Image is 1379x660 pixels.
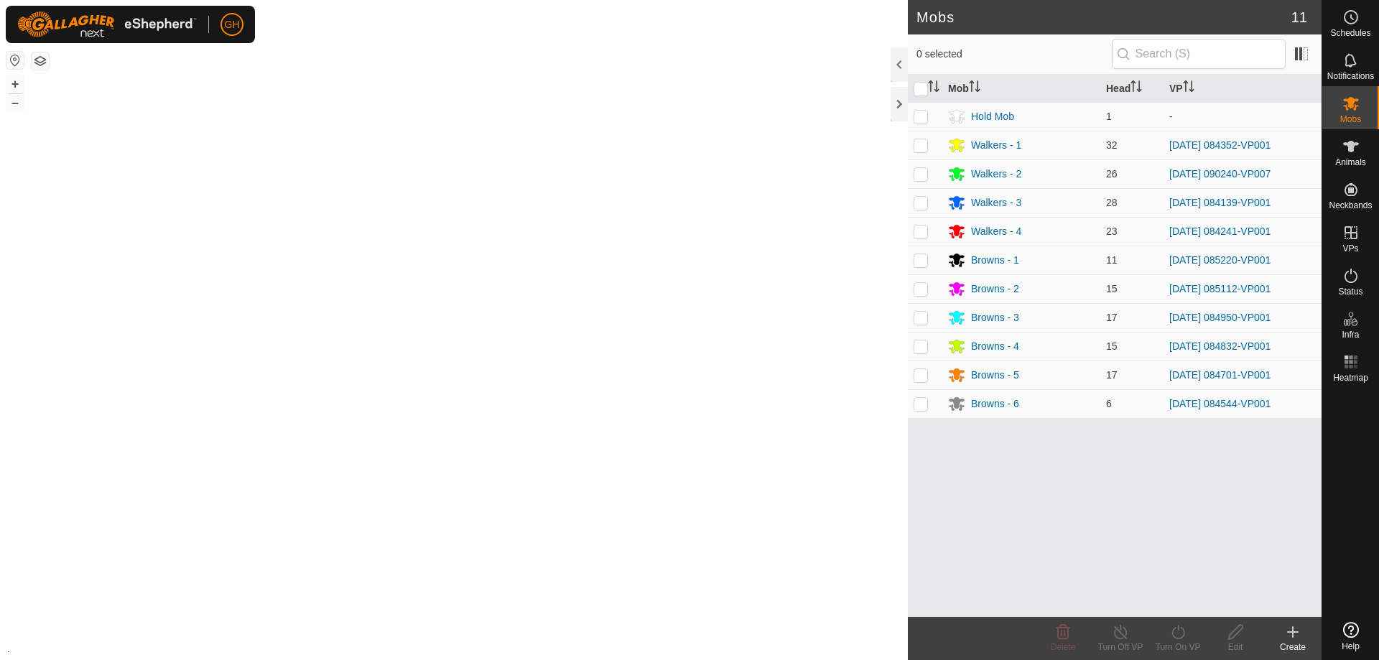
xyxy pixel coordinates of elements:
a: [DATE] 084544-VP001 [1169,398,1271,409]
span: Status [1338,287,1362,296]
span: 15 [1106,283,1118,294]
span: 15 [1106,340,1118,352]
a: Help [1322,616,1379,656]
a: Privacy Policy [397,641,451,654]
a: [DATE] 085220-VP001 [1169,254,1271,266]
a: [DATE] 085112-VP001 [1169,283,1271,294]
div: Turn Off VP [1092,641,1149,654]
td: - [1164,102,1322,131]
button: Reset Map [6,52,24,69]
div: Browns - 1 [971,253,1019,268]
input: Search (S) [1112,39,1286,69]
a: [DATE] 084352-VP001 [1169,139,1271,151]
span: Neckbands [1329,201,1372,210]
span: 11 [1106,254,1118,266]
a: [DATE] 084241-VP001 [1169,226,1271,237]
span: Heatmap [1333,373,1368,382]
a: [DATE] 084139-VP001 [1169,197,1271,208]
a: Contact Us [468,641,511,654]
div: Create [1264,641,1322,654]
img: Gallagher Logo [17,11,197,37]
span: 17 [1106,312,1118,323]
span: VPs [1342,244,1358,253]
p-sorticon: Activate to sort [969,83,980,94]
p-sorticon: Activate to sort [1183,83,1194,94]
div: Browns - 4 [971,339,1019,354]
span: Help [1342,642,1360,651]
span: Notifications [1327,72,1374,80]
span: Schedules [1330,29,1370,37]
div: Edit [1207,641,1264,654]
span: 23 [1106,226,1118,237]
span: 1 [1106,111,1112,122]
span: Infra [1342,330,1359,339]
span: 6 [1106,398,1112,409]
span: GH [225,17,240,32]
p-sorticon: Activate to sort [1130,83,1142,94]
button: + [6,75,24,93]
div: Walkers - 4 [971,224,1021,239]
span: Animals [1335,158,1366,167]
a: [DATE] 084832-VP001 [1169,340,1271,352]
button: – [6,94,24,111]
div: Walkers - 3 [971,195,1021,210]
span: 32 [1106,139,1118,151]
th: Head [1100,75,1164,103]
div: Browns - 3 [971,310,1019,325]
th: VP [1164,75,1322,103]
div: Hold Mob [971,109,1014,124]
span: 0 selected [916,47,1112,62]
h2: Mobs [916,9,1291,26]
span: 17 [1106,369,1118,381]
span: 28 [1106,197,1118,208]
p-sorticon: Activate to sort [928,83,939,94]
a: [DATE] 084701-VP001 [1169,369,1271,381]
div: Browns - 6 [971,396,1019,412]
span: Delete [1051,642,1076,652]
span: Mobs [1340,115,1361,124]
a: [DATE] 084950-VP001 [1169,312,1271,323]
span: 26 [1106,168,1118,180]
div: Walkers - 1 [971,138,1021,153]
th: Mob [942,75,1100,103]
div: Browns - 2 [971,282,1019,297]
span: 11 [1291,6,1307,28]
div: Turn On VP [1149,641,1207,654]
div: Walkers - 2 [971,167,1021,182]
a: [DATE] 090240-VP007 [1169,168,1271,180]
div: Browns - 5 [971,368,1019,383]
button: Map Layers [32,52,49,70]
